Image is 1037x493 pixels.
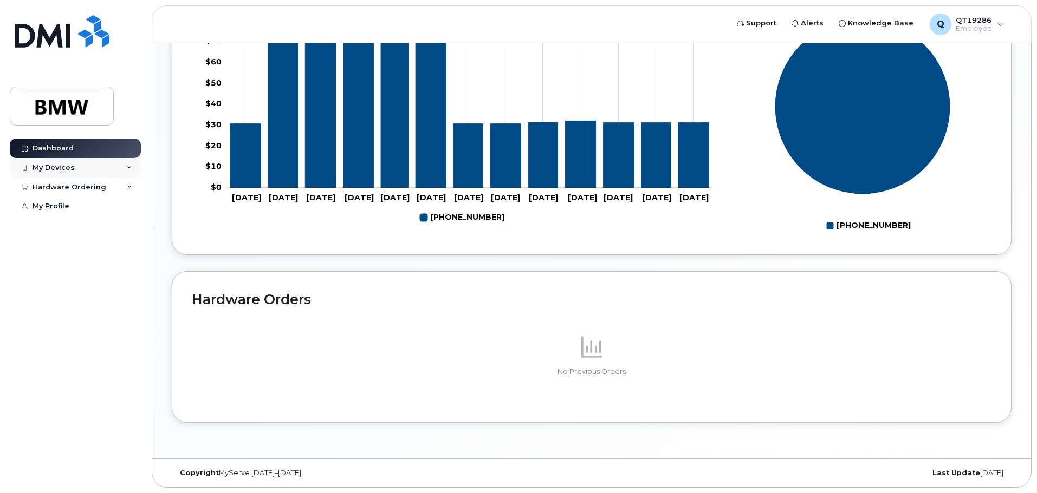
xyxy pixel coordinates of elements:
p: No Previous Orders [192,367,991,377]
div: QT19286 [922,14,1011,35]
tspan: [DATE] [454,193,483,202]
strong: Copyright [180,469,219,477]
tspan: $60 [205,57,222,67]
tspan: [DATE] [679,193,709,202]
span: Knowledge Base [848,18,913,29]
tspan: $40 [205,98,222,108]
a: Support [729,12,784,34]
h2: Hardware Orders [192,291,991,307]
tspan: $30 [205,120,222,129]
tspan: [DATE] [380,193,410,202]
div: MyServe [DATE]–[DATE] [172,469,452,477]
tspan: [DATE] [417,193,446,202]
span: Q [937,18,944,31]
a: Alerts [784,12,831,34]
g: Legend [420,208,504,227]
g: Chart [775,18,951,234]
tspan: [DATE] [529,193,558,202]
tspan: [DATE] [642,193,671,202]
tspan: [DATE] [345,193,374,202]
tspan: $70 [205,36,222,45]
a: Knowledge Base [831,12,921,34]
tspan: [DATE] [568,193,597,202]
tspan: [DATE] [269,193,298,202]
tspan: $0 [211,182,222,192]
span: Alerts [801,18,824,29]
tspan: $50 [205,77,222,87]
g: Series [775,18,951,194]
span: Employee [956,24,992,33]
tspan: [DATE] [604,193,633,202]
div: [DATE] [731,469,1012,477]
strong: Last Update [932,469,980,477]
tspan: [DATE] [306,193,335,202]
g: 864-371-9626 [420,208,504,227]
tspan: [DATE] [232,193,261,202]
tspan: $20 [205,140,222,150]
tspan: [DATE] [491,193,520,202]
g: Legend [826,216,911,235]
span: Support [746,18,776,29]
tspan: $10 [205,161,222,171]
span: QT19286 [956,16,992,24]
iframe: Messenger Launcher [990,446,1029,485]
